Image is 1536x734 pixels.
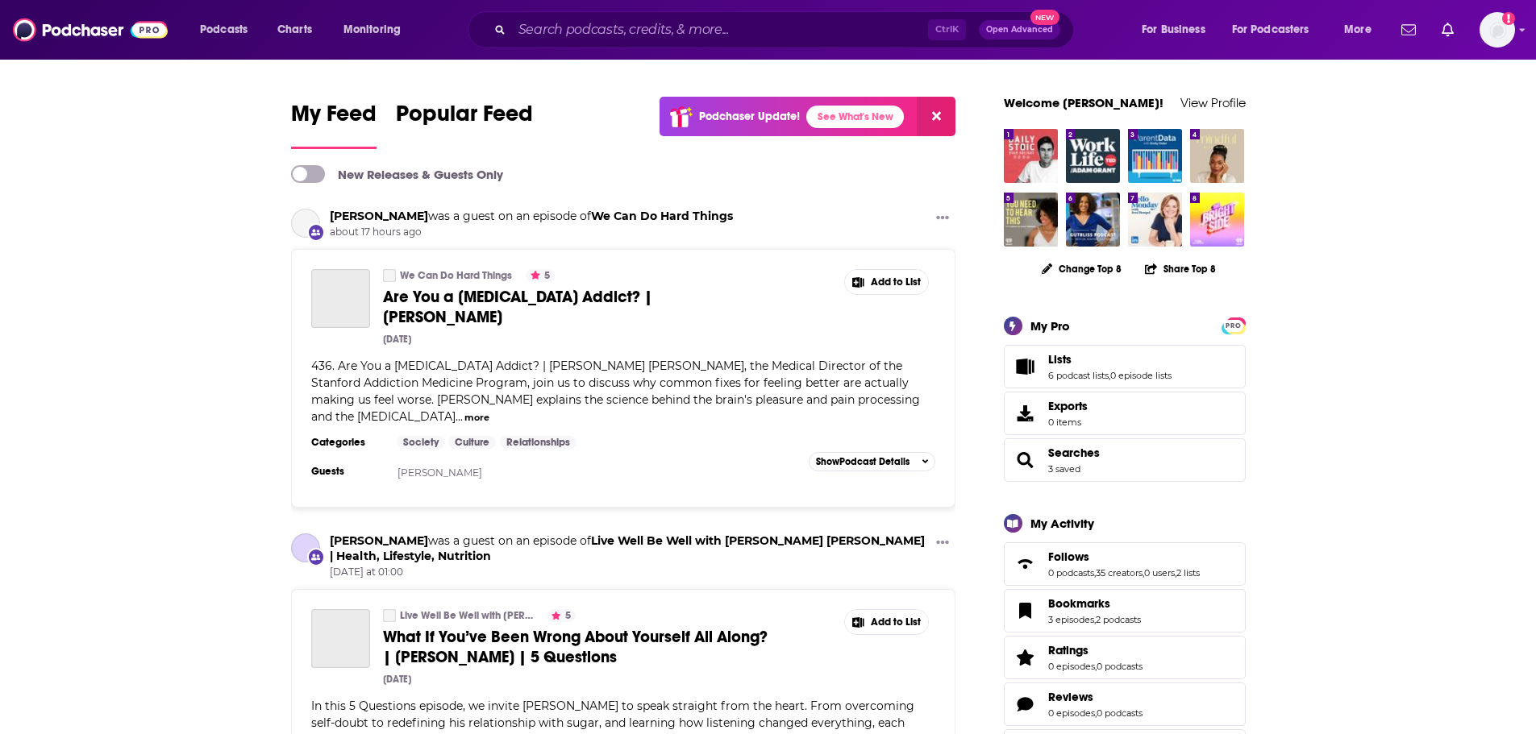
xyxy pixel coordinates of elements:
[311,609,370,668] a: What If You’ve Been Wrong About Yourself All Along? | Simon Sinek | 5 Questions
[1096,567,1143,578] a: 35 creators
[398,467,482,479] a: [PERSON_NAME]
[928,19,966,40] span: Ctrl K
[871,616,921,628] span: Add to List
[13,15,168,45] img: Podchaser - Follow, Share and Rate Podcasts
[512,17,928,43] input: Search podcasts, credits, & more...
[291,165,503,183] a: New Releases & Guests Only
[1395,16,1422,44] a: Show notifications dropdown
[1048,352,1072,367] span: Lists
[448,436,496,449] a: Culture
[1048,643,1143,657] a: Ratings
[291,100,377,149] a: My Feed
[200,19,248,41] span: Podcasts
[330,566,930,579] span: [DATE] at 01:00
[1048,567,1094,578] a: 0 podcasts
[396,100,533,149] a: Popular Feed
[1095,707,1097,719] span: ,
[1480,12,1515,48] span: Logged in as tgilbride
[383,674,411,685] div: [DATE]
[1048,661,1095,672] a: 0 episodes
[1004,129,1058,183] a: The Daily Stoic
[311,465,384,478] h3: Guests
[1048,417,1088,428] span: 0 items
[383,287,652,327] span: Are You a [MEDICAL_DATA] Addict? | [PERSON_NAME]
[1048,643,1089,657] span: Ratings
[396,100,533,137] span: Popular Feed
[1009,449,1042,471] a: Searches
[1222,17,1333,43] button: open menu
[986,26,1053,34] span: Open Advanced
[930,209,955,229] button: Show More Button
[1096,614,1141,625] a: 2 podcasts
[330,533,930,564] h3: was a guest on an episode of
[330,226,733,239] span: about 17 hours ago
[1004,95,1163,110] a: Welcome [PERSON_NAME]!
[547,609,576,622] button: 5
[845,270,929,294] button: Show More Button
[930,533,955,554] button: Show More Button
[1030,318,1070,334] div: My Pro
[1004,682,1246,726] span: Reviews
[809,452,936,471] button: ShowPodcast Details
[1004,589,1246,632] span: Bookmarks
[1030,10,1059,25] span: New
[699,110,800,123] p: Podchaser Update!
[1480,12,1515,48] button: Show profile menu
[383,334,411,345] div: [DATE]
[1502,12,1515,25] svg: Email not verified
[591,209,733,223] a: We Can Do Hard Things
[330,209,428,223] a: Dr. Anna Lembke
[464,411,489,425] button: more
[311,269,370,328] a: Are You a Dopamine Addict? | Dr. Anna Lembke
[1004,636,1246,679] span: Ratings
[1176,567,1200,578] a: 2 lists
[1048,596,1141,611] a: Bookmarks
[1004,438,1246,482] span: Searches
[1004,193,1058,247] img: You Need to Hear This with Nedra Tawwab
[291,209,320,238] a: Dr. Anna Lembke
[979,20,1060,39] button: Open AdvancedNew
[845,610,929,634] button: Show More Button
[291,100,377,137] span: My Feed
[1224,320,1243,332] span: PRO
[277,19,312,41] span: Charts
[1344,19,1372,41] span: More
[1142,19,1205,41] span: For Business
[1048,596,1110,611] span: Bookmarks
[1143,567,1144,578] span: ,
[1066,193,1120,247] img: The Gutbliss Podcast
[330,533,925,563] a: Live Well Be Well with Sarah Ann Macklin | Health, Lifestyle, Nutrition
[397,436,445,449] a: Society
[1066,129,1120,183] img: Worklife with Adam Grant
[1048,399,1088,413] span: Exports
[526,269,555,282] button: 5
[383,287,775,327] a: Are You a [MEDICAL_DATA] Addict? | [PERSON_NAME]
[1435,16,1460,44] a: Show notifications dropdown
[1048,370,1109,381] a: 6 podcast lists
[1190,193,1244,247] img: The Bright Side
[1048,549,1089,564] span: Follows
[500,436,577,449] a: Relationships
[383,269,396,282] a: We Can Do Hard Things
[1130,17,1226,43] button: open menu
[1128,129,1182,183] img: ParentData with Emily Oster
[1097,661,1143,672] a: 0 podcasts
[1048,614,1094,625] a: 3 episodes
[343,19,401,41] span: Monitoring
[383,627,768,667] span: What If You’ve Been Wrong About Yourself All Along? | [PERSON_NAME] | 5 Questions
[1333,17,1392,43] button: open menu
[1097,707,1143,719] a: 0 podcasts
[1175,567,1176,578] span: ,
[1190,129,1244,183] img: Mindful With Minaa
[1094,567,1096,578] span: ,
[1032,259,1132,279] button: Change Top 8
[1048,690,1143,704] a: Reviews
[1048,549,1200,564] a: Follows
[383,627,775,667] a: What If You’ve Been Wrong About Yourself All Along? | [PERSON_NAME] | 5 Questions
